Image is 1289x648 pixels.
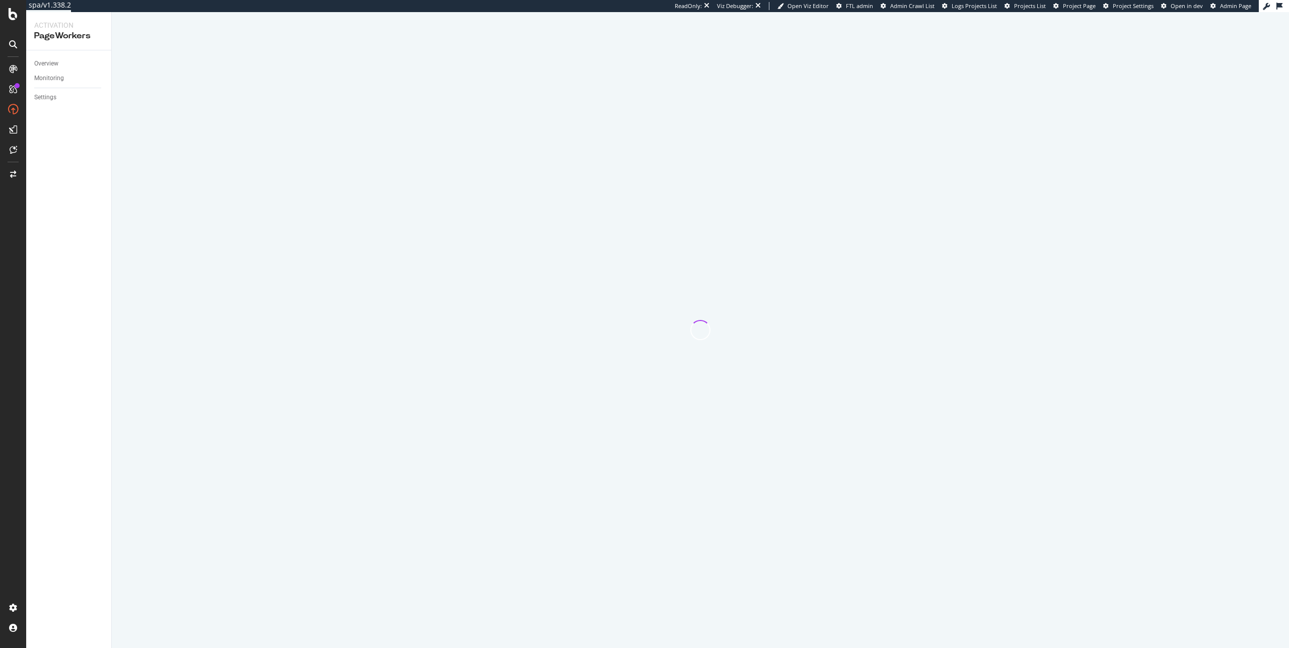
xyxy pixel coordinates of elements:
a: Projects List [1005,2,1046,10]
span: Project Settings [1113,2,1154,10]
a: Admin Crawl List [881,2,935,10]
a: Logs Projects List [942,2,997,10]
div: Monitoring [34,73,64,84]
a: Settings [34,92,104,103]
span: FTL admin [846,2,873,10]
span: Admin Page [1220,2,1251,10]
div: ReadOnly: [675,2,702,10]
a: Overview [34,58,104,69]
span: Open in dev [1171,2,1203,10]
div: PageWorkers [34,30,103,42]
span: Logs Projects List [952,2,997,10]
a: Monitoring [34,73,104,84]
span: Admin Crawl List [890,2,935,10]
div: Activation [34,20,103,30]
a: Open Viz Editor [777,2,829,10]
a: FTL admin [836,2,873,10]
span: Open Viz Editor [787,2,829,10]
div: Viz Debugger: [717,2,753,10]
span: Projects List [1014,2,1046,10]
div: Overview [34,58,58,69]
div: Settings [34,92,56,103]
a: Admin Page [1210,2,1251,10]
a: Project Settings [1103,2,1154,10]
a: Open in dev [1161,2,1203,10]
span: Project Page [1063,2,1096,10]
a: Project Page [1053,2,1096,10]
